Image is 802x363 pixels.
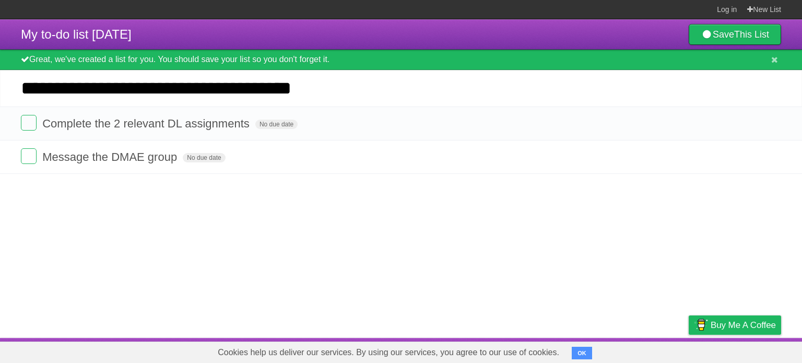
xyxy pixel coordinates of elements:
span: Message the DMAE group [42,150,180,163]
img: Buy me a coffee [694,316,708,334]
a: SaveThis List [689,24,781,45]
a: Privacy [675,341,702,360]
label: Done [21,148,37,164]
a: About [550,341,572,360]
span: No due date [183,153,225,162]
a: Developers [584,341,627,360]
button: OK [572,347,592,359]
span: My to-do list [DATE] [21,27,132,41]
b: This List [734,29,769,40]
a: Terms [640,341,663,360]
span: No due date [255,120,298,129]
span: Complete the 2 relevant DL assignments [42,117,252,130]
span: Cookies help us deliver our services. By using our services, you agree to our use of cookies. [207,342,570,363]
span: Buy me a coffee [711,316,776,334]
a: Suggest a feature [715,341,781,360]
a: Buy me a coffee [689,315,781,335]
label: Done [21,115,37,131]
